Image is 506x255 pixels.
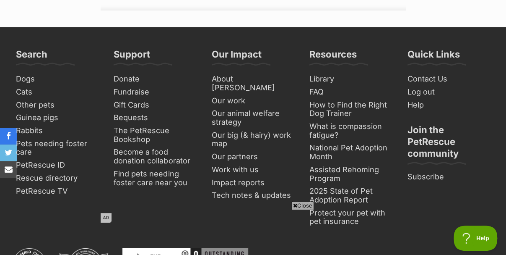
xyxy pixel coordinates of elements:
[306,120,395,142] a: What is compassion fatigue?
[306,86,395,99] a: FAQ
[306,207,395,228] a: Protect your pet with pet insurance
[404,171,493,184] a: Subscribe
[110,124,200,146] a: The PetRescue Bookshop
[309,48,357,65] h3: Resources
[208,150,298,163] a: Our partners
[208,189,298,202] a: Tech notes & updates
[13,73,102,86] a: Dogs
[454,226,498,251] iframe: Help Scout Beacon - Open
[13,159,102,172] a: PetRescue ID
[13,185,102,198] a: PetRescue TV
[291,201,314,210] span: Close
[208,95,298,108] a: Our work
[13,111,102,124] a: Guinea pigs
[13,172,102,185] a: Rescue directory
[110,73,200,86] a: Donate
[306,185,395,206] a: 2025 State of Pet Adoption Report
[101,213,406,251] iframe: Advertisement
[114,48,150,65] h3: Support
[306,142,395,163] a: National Pet Adoption Month
[13,86,102,99] a: Cats
[208,163,298,176] a: Work with us
[110,146,200,167] a: Become a food donation collaborator
[13,137,102,159] a: Pets needing foster care
[13,124,102,137] a: Rabbits
[13,99,102,112] a: Other pets
[110,99,200,112] a: Gift Cards
[404,73,493,86] a: Contact Us
[306,99,395,120] a: How to Find the Right Dog Trainer
[208,107,298,129] a: Our animal welfare strategy
[16,48,47,65] h3: Search
[212,48,262,65] h3: Our Impact
[404,86,493,99] a: Log out
[110,168,200,189] a: Find pets needing foster care near you
[208,73,298,94] a: About [PERSON_NAME]
[208,129,298,150] a: Our big (& hairy) work map
[407,124,490,164] h3: Join the PetRescue community
[407,48,460,65] h3: Quick Links
[101,213,112,223] span: AD
[306,73,395,86] a: Library
[404,99,493,112] a: Help
[110,111,200,124] a: Bequests
[110,86,200,99] a: Fundraise
[208,176,298,189] a: Impact reports
[306,163,395,185] a: Assisted Rehoming Program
